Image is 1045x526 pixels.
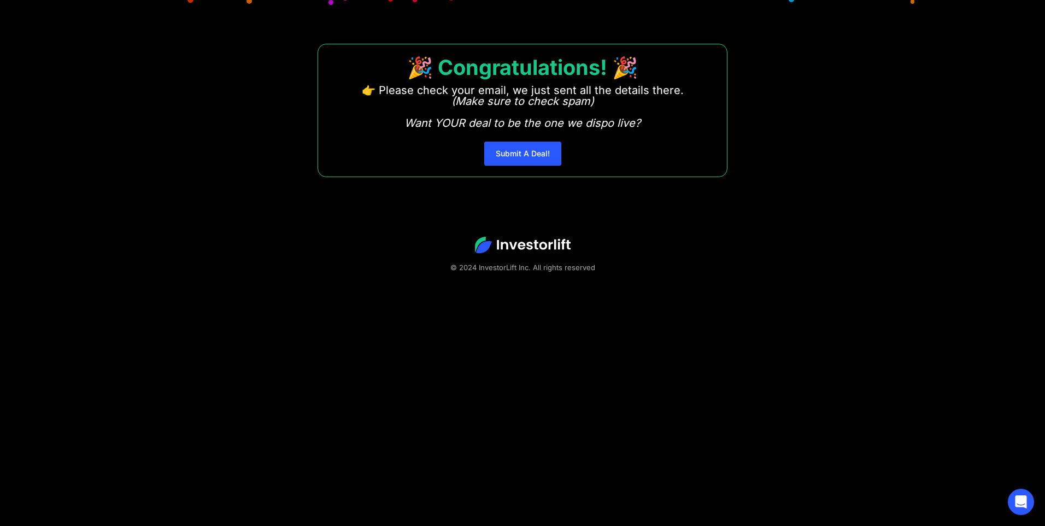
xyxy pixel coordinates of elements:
strong: 🎉 Congratulations! 🎉 [407,55,638,80]
p: 👉 Please check your email, we just sent all the details there. ‍ [362,85,684,128]
div: Open Intercom Messenger [1008,489,1034,515]
a: Submit A Deal! [484,142,561,166]
div: © 2024 InvestorLift Inc. All rights reserved [38,262,1007,273]
em: (Make sure to check spam) Want YOUR deal to be the one we dispo live? [404,95,641,130]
